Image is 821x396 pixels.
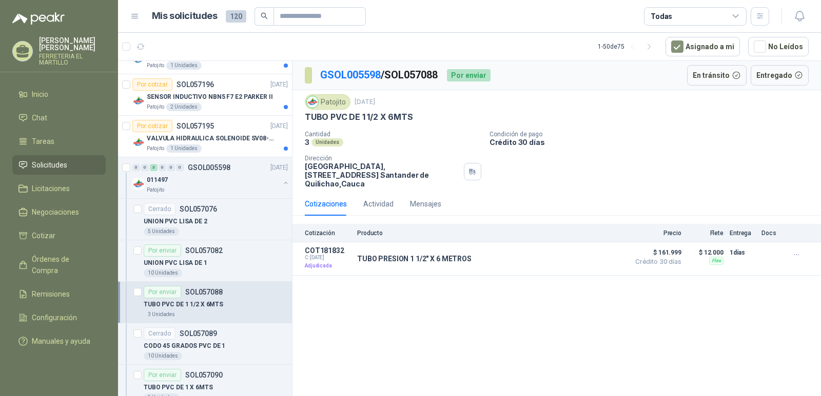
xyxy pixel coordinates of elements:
[490,138,817,147] p: Crédito 30 días
[147,61,164,70] p: Patojito
[144,269,182,277] div: 10 Unidades
[132,136,145,149] img: Company Logo
[410,198,441,210] div: Mensajes
[144,203,175,215] div: Cerrado
[167,164,175,171] div: 0
[305,261,351,271] p: Adjudicada
[305,112,413,122] p: TUBO PVC DE 1 1/2 X 6MTS
[159,164,166,171] div: 0
[666,37,740,56] button: Asignado a mi
[32,230,55,241] span: Cotizar
[357,255,472,263] p: TUBO PRESION 1 1/2" X 6 METROS
[307,96,318,108] img: Company Logo
[166,144,202,153] div: 1 Unidades
[152,9,218,24] h1: Mis solicitudes
[630,246,681,259] span: $ 161.999
[630,259,681,265] span: Crédito 30 días
[185,288,223,296] p: SOL057088
[226,10,246,23] span: 120
[748,37,809,56] button: No Leídos
[32,288,70,300] span: Remisiones
[305,131,481,138] p: Cantidad
[709,257,724,265] div: Flex
[305,138,309,147] p: 3
[12,226,106,245] a: Cotizar
[355,97,375,107] p: [DATE]
[144,310,179,319] div: 3 Unidades
[305,198,347,210] div: Cotizaciones
[447,69,491,81] div: Por enviar
[147,144,164,153] p: Patojito
[12,108,106,128] a: Chat
[132,120,172,132] div: Por cotizar
[144,327,175,340] div: Cerrado
[144,369,181,381] div: Por enviar
[144,383,213,392] p: TUBO PVC DE 1 X 6MTS
[12,155,106,175] a: Solicitudes
[270,163,288,173] p: [DATE]
[132,161,290,194] a: 0 0 3 0 0 0 GSOL005598[DATE] Company Logo011497Patojito
[118,116,292,157] a: Por cotizarSOL057195[DATE] Company LogoVALVULA HIDRAULICA SOLENOIDE SV08-20Patojito1 Unidades
[144,244,181,257] div: Por enviar
[270,80,288,90] p: [DATE]
[118,74,292,116] a: Por cotizarSOL057196[DATE] Company LogoSENSOR INDUCTIVO NBN5 F7 E2 PARKER IIPatojito2 Unidades
[751,65,809,86] button: Entregado
[185,247,223,254] p: SOL057082
[305,255,351,261] span: C: [DATE]
[305,162,460,188] p: [GEOGRAPHIC_DATA], [STREET_ADDRESS] Santander de Quilichao , Cauca
[261,12,268,19] span: search
[166,61,202,70] div: 1 Unidades
[32,89,48,100] span: Inicio
[166,103,202,111] div: 2 Unidades
[147,134,275,143] p: VALVULA HIDRAULICA SOLENOIDE SV08-20
[144,258,207,268] p: UNION PVC LISA DE 1
[32,254,96,276] span: Órdenes de Compra
[32,206,79,218] span: Negociaciones
[490,131,817,138] p: Condición de pago
[144,286,181,298] div: Por enviar
[176,164,184,171] div: 0
[12,249,106,280] a: Órdenes de Compra
[363,198,394,210] div: Actividad
[132,78,172,91] div: Por cotizar
[188,164,230,171] p: GSOL005598
[12,132,106,151] a: Tareas
[118,240,292,282] a: Por enviarSOL057082UNION PVC LISA DE 110 Unidades
[144,300,223,309] p: TUBO PVC DE 1 1/2 X 6MTS
[118,199,292,240] a: CerradoSOL057076UNION PVC LISA DE 25 Unidades
[144,341,225,351] p: CODO 45 GRADOS PVC DE 1
[688,230,724,237] p: Flete
[32,336,90,347] span: Manuales y ayuda
[118,282,292,323] a: Por enviarSOL057088TUBO PVC DE 1 1/2 X 6MTS3 Unidades
[761,230,782,237] p: Docs
[144,217,207,226] p: UNION PVC LISA DE 2
[12,12,65,25] img: Logo peakr
[305,246,351,255] p: COT181832
[270,121,288,131] p: [DATE]
[185,371,223,379] p: SOL057090
[132,178,145,190] img: Company Logo
[39,37,106,51] p: [PERSON_NAME] [PERSON_NAME]
[39,53,106,66] p: FERRETERIA EL MARTILLO
[305,94,350,110] div: Patojito
[150,164,158,171] div: 3
[180,205,217,213] p: SOL057076
[357,230,624,237] p: Producto
[12,331,106,351] a: Manuales y ayuda
[630,230,681,237] p: Precio
[147,92,273,102] p: SENSOR INDUCTIVO NBN5 F7 E2 PARKER II
[598,38,657,55] div: 1 - 50 de 75
[12,179,106,198] a: Licitaciones
[12,202,106,222] a: Negociaciones
[177,81,214,88] p: SOL057196
[730,246,755,259] p: 1 días
[12,284,106,304] a: Remisiones
[180,330,217,337] p: SOL057089
[320,67,439,83] p: / SOL057088
[132,164,140,171] div: 0
[32,112,47,123] span: Chat
[32,183,70,194] span: Licitaciones
[305,155,460,162] p: Dirección
[32,312,77,323] span: Configuración
[305,230,351,237] p: Cotización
